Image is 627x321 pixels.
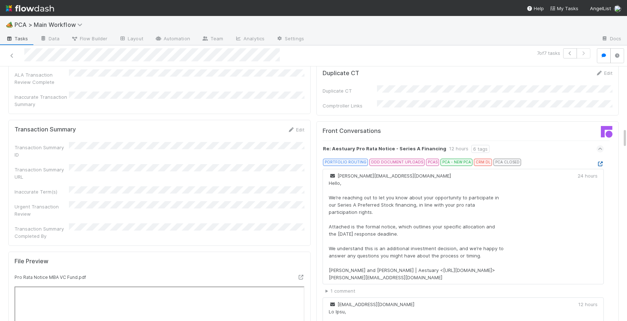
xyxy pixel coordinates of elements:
a: Layout [113,33,149,45]
div: 6 tags [471,145,489,153]
h5: Front Conversations [323,127,462,135]
span: [EMAIL_ADDRESS][DOMAIN_NAME] [329,301,414,307]
a: Edit [287,127,304,133]
small: Pro Rata Notice MBA VC Fund.pdf [15,275,86,280]
div: PCA - NEW PCA [440,159,472,166]
h5: Duplicate CT [323,70,359,77]
div: PORTFOLIO ROUTING [323,159,368,166]
img: front-logo-b4b721b83371efbadf0a.svg [601,126,612,138]
a: My Tasks [550,5,578,12]
div: PCAS [426,159,439,166]
h5: Transaction Summary [15,126,76,133]
div: Comptroller Links [323,102,377,109]
div: Transaction Summary Completed By [15,225,69,240]
a: Analytics [229,33,270,45]
span: 🏕️ [6,21,13,28]
span: [PERSON_NAME][EMAIL_ADDRESS][DOMAIN_NAME] [329,173,451,179]
div: PCA CLOSED [493,159,521,166]
div: Urgent Transaction Review [15,203,69,218]
div: Inaccurate Transaction Summary [15,93,69,108]
img: logo-inverted-e16ddd16eac7371096b0.svg [6,2,54,15]
div: 12 hours [578,301,598,308]
div: Hello, We’re reaching out to let you know about your opportunity to participate in our Series A P... [329,179,504,281]
div: Transaction Summary URL [15,166,69,180]
span: AngelList [590,5,611,11]
strong: Re: Aestuary Pro Rata Notice - Series A Financing [323,145,446,153]
a: Team [196,33,229,45]
span: Flow Builder [71,35,107,42]
div: 12 hours [449,145,468,153]
a: Data [34,33,65,45]
div: ALA Transaction Review Complete [15,71,69,86]
img: avatar_ba0ef937-97b0-4cb1-a734-c46f876909ef.png [614,5,621,12]
div: 24 hours [578,172,598,179]
summary: 1 comment [325,287,604,294]
a: Edit [595,70,612,76]
a: Docs [595,33,627,45]
span: PCA > Main Workflow [15,21,86,28]
span: 7 of 7 tasks [537,49,560,57]
div: CRM DL [474,159,492,166]
div: Transaction Summary ID [15,144,69,158]
a: Settings [270,33,310,45]
span: Tasks [6,35,28,42]
a: Flow Builder [65,33,113,45]
div: Duplicate CT [323,87,377,94]
div: Inaccurate Term(s) [15,188,69,195]
span: My Tasks [550,5,578,11]
div: DDD DOCUMENT UPLOADS [369,159,425,166]
h5: File Preview [15,258,48,265]
a: Automation [149,33,196,45]
div: Help [526,5,544,12]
